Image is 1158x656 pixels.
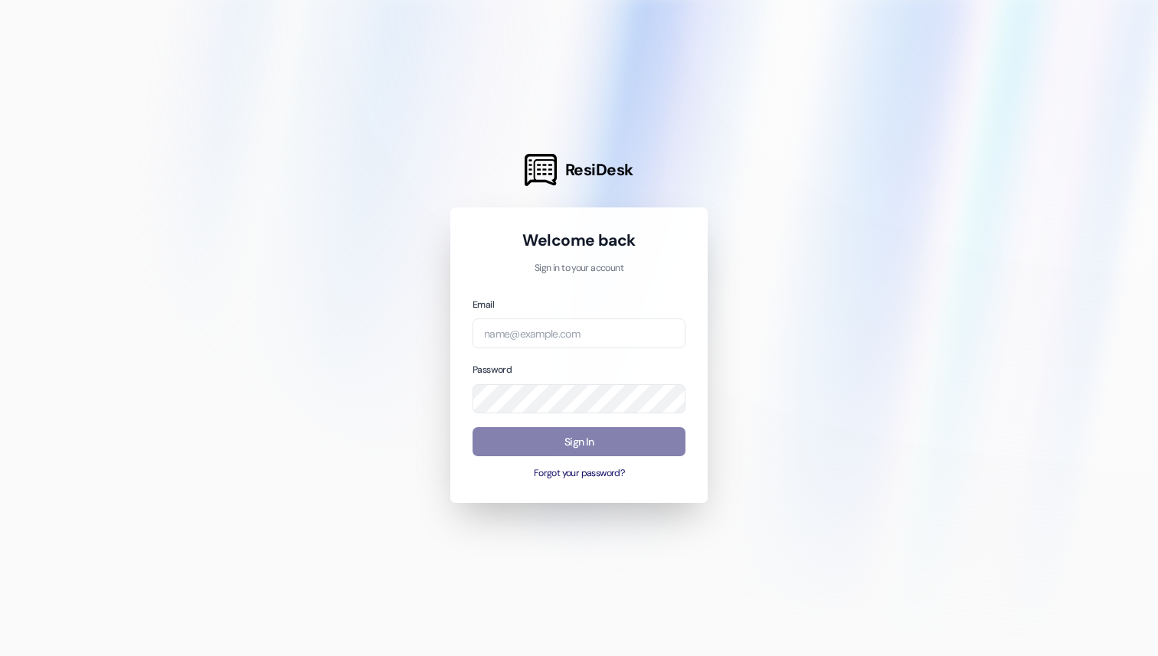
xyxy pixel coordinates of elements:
[473,299,494,311] label: Email
[473,427,685,457] button: Sign In
[525,154,557,186] img: ResiDesk Logo
[473,262,685,276] p: Sign in to your account
[473,467,685,481] button: Forgot your password?
[473,364,512,376] label: Password
[473,318,685,348] input: name@example.com
[473,230,685,251] h1: Welcome back
[565,159,633,181] span: ResiDesk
